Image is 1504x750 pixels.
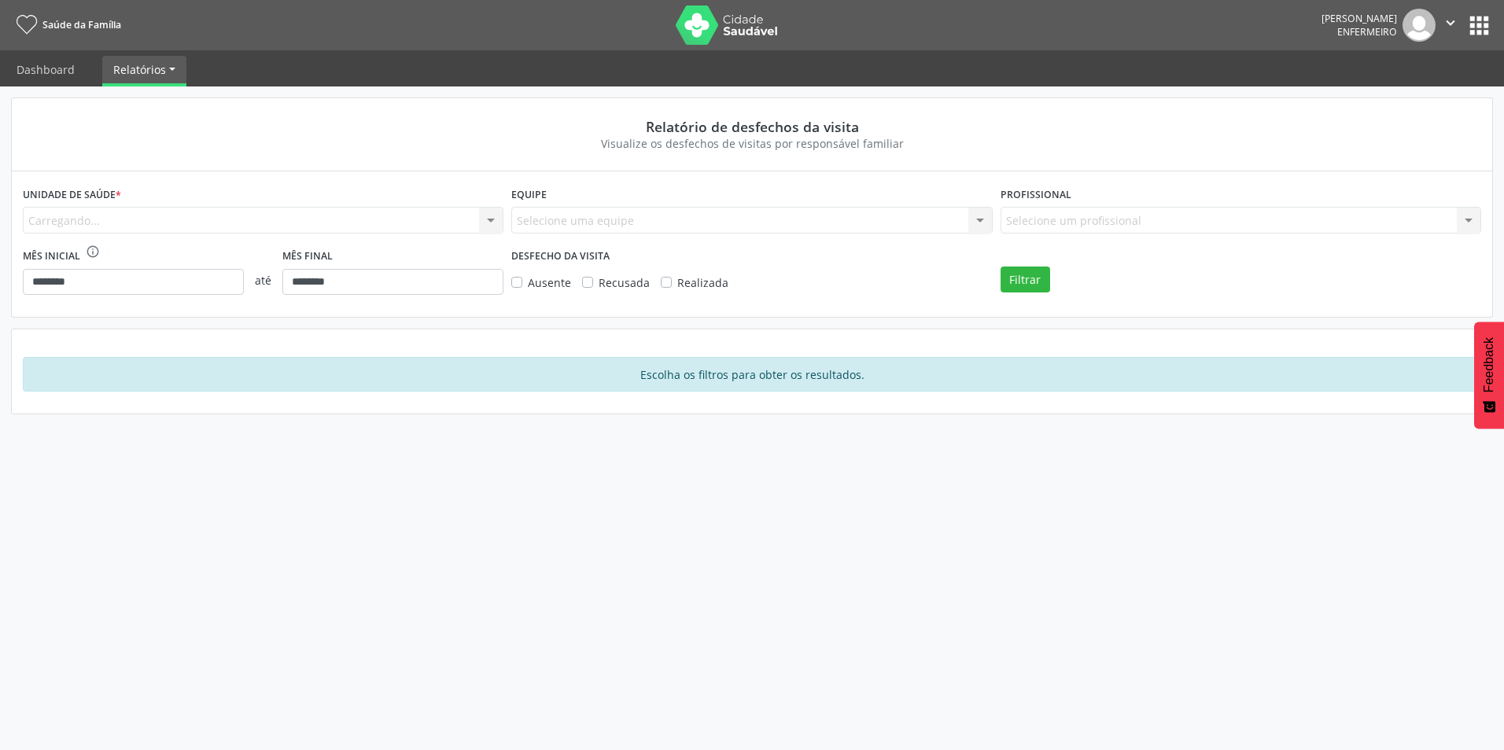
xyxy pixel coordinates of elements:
[23,357,1481,392] div: Escolha os filtros para obter os resultados.
[1322,12,1397,25] div: [PERSON_NAME]
[23,244,80,269] label: Mês inicial
[244,261,282,300] span: até
[86,244,100,259] i: info_outline
[1482,337,1496,392] span: Feedback
[1436,9,1465,42] button: 
[1474,322,1504,428] button: Feedback - Mostrar pesquisa
[528,275,571,290] span: Ausente
[677,275,728,290] span: Realizada
[1001,267,1050,293] button: Filtrar
[102,56,186,83] a: Relatórios
[11,12,121,38] a: Saúde da Família
[599,275,650,290] span: Recusada
[1465,12,1493,39] button: apps
[282,244,333,269] label: Mês final
[1337,25,1397,39] span: Enfermeiro
[1442,14,1459,31] i: 
[6,56,86,83] a: Dashboard
[1001,182,1071,207] label: Profissional
[34,118,1470,135] div: Relatório de desfechos da visita
[511,244,610,269] label: DESFECHO DA VISITA
[86,244,100,269] div: O intervalo deve ser de no máximo 6 meses
[34,135,1470,152] div: Visualize os desfechos de visitas por responsável familiar
[42,18,121,31] span: Saúde da Família
[511,182,547,207] label: Equipe
[1403,9,1436,42] img: img
[23,182,121,207] label: Unidade de saúde
[113,62,166,77] span: Relatórios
